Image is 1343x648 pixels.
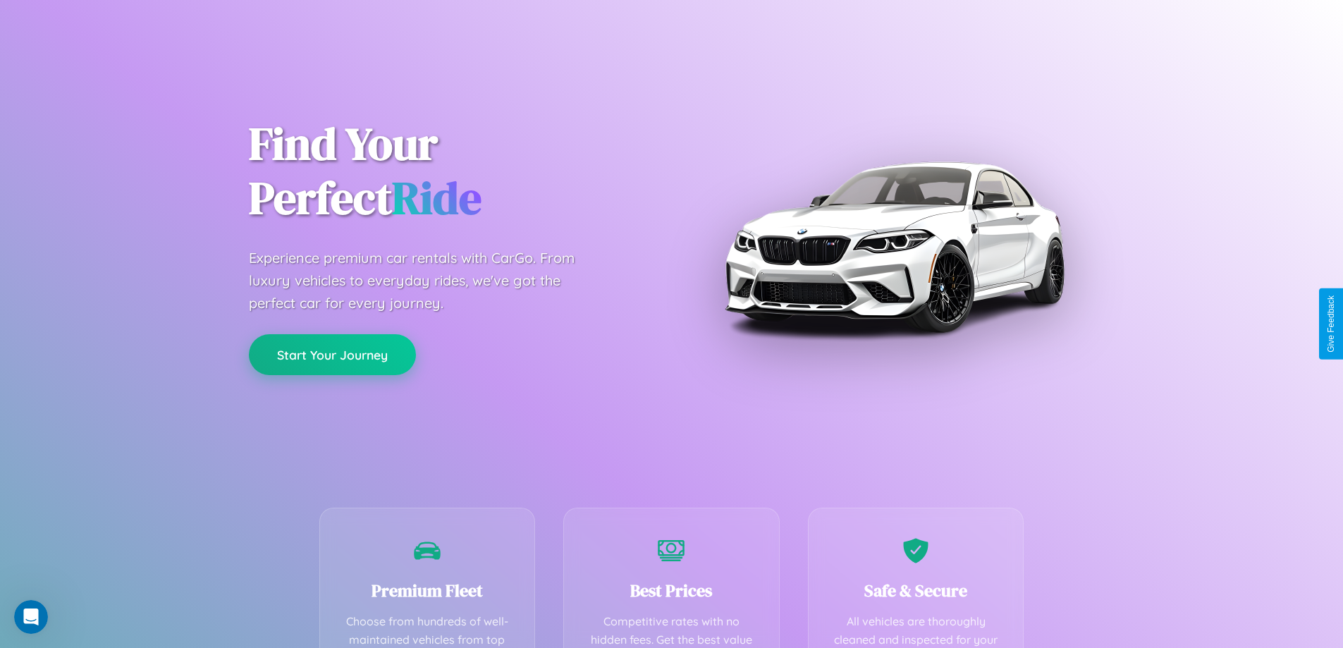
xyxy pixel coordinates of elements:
h3: Best Prices [585,579,758,602]
h1: Find Your Perfect [249,117,651,226]
img: Premium BMW car rental vehicle [718,71,1070,423]
h3: Premium Fleet [341,579,514,602]
p: Experience premium car rentals with CarGo. From luxury vehicles to everyday rides, we've got the ... [249,247,601,314]
span: Ride [392,167,482,228]
div: Give Feedback [1326,295,1336,353]
iframe: Intercom live chat [14,600,48,634]
h3: Safe & Secure [830,579,1002,602]
button: Start Your Journey [249,334,416,375]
